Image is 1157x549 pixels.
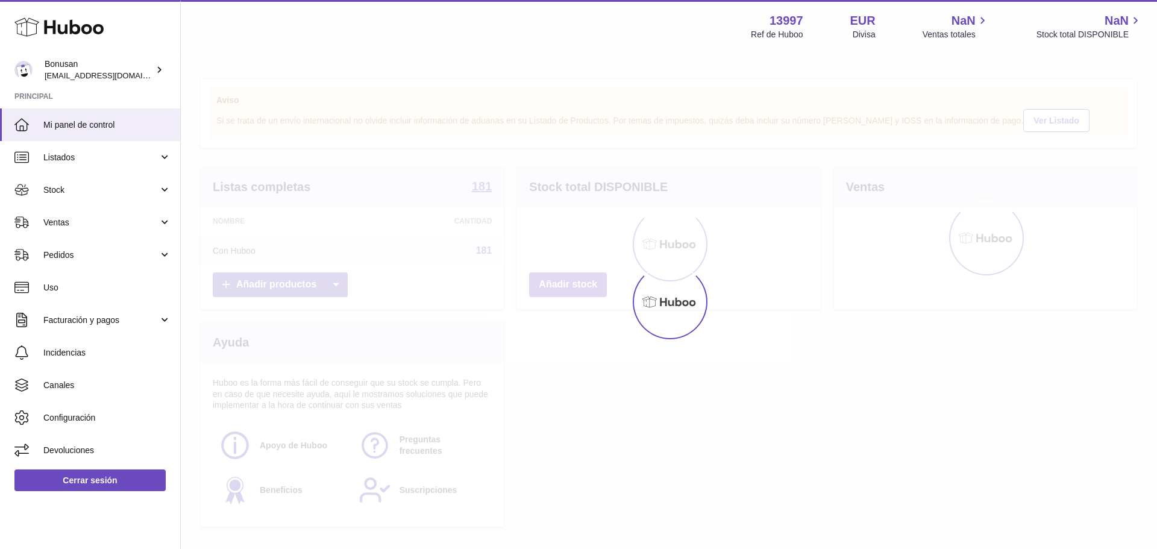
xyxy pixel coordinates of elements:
img: internalAdmin-13997@internal.huboo.com [14,61,33,79]
span: Configuración [43,412,171,424]
span: NaN [952,13,976,29]
a: NaN Ventas totales [923,13,989,40]
div: Bonusan [45,58,153,81]
div: Ref de Huboo [751,29,803,40]
span: Facturación y pagos [43,315,158,326]
span: Incidencias [43,347,171,359]
span: [EMAIL_ADDRESS][DOMAIN_NAME] [45,71,177,80]
div: Divisa [853,29,876,40]
span: Pedidos [43,249,158,261]
span: Devoluciones [43,445,171,456]
span: Listados [43,152,158,163]
strong: EUR [850,13,876,29]
strong: 13997 [770,13,803,29]
span: Canales [43,380,171,391]
span: Mi panel de control [43,119,171,131]
span: Ventas [43,217,158,228]
span: Ventas totales [923,29,989,40]
a: NaN Stock total DISPONIBLE [1036,13,1143,40]
a: Cerrar sesión [14,469,166,491]
span: NaN [1105,13,1129,29]
span: Stock total DISPONIBLE [1036,29,1143,40]
span: Uso [43,282,171,293]
span: Stock [43,184,158,196]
